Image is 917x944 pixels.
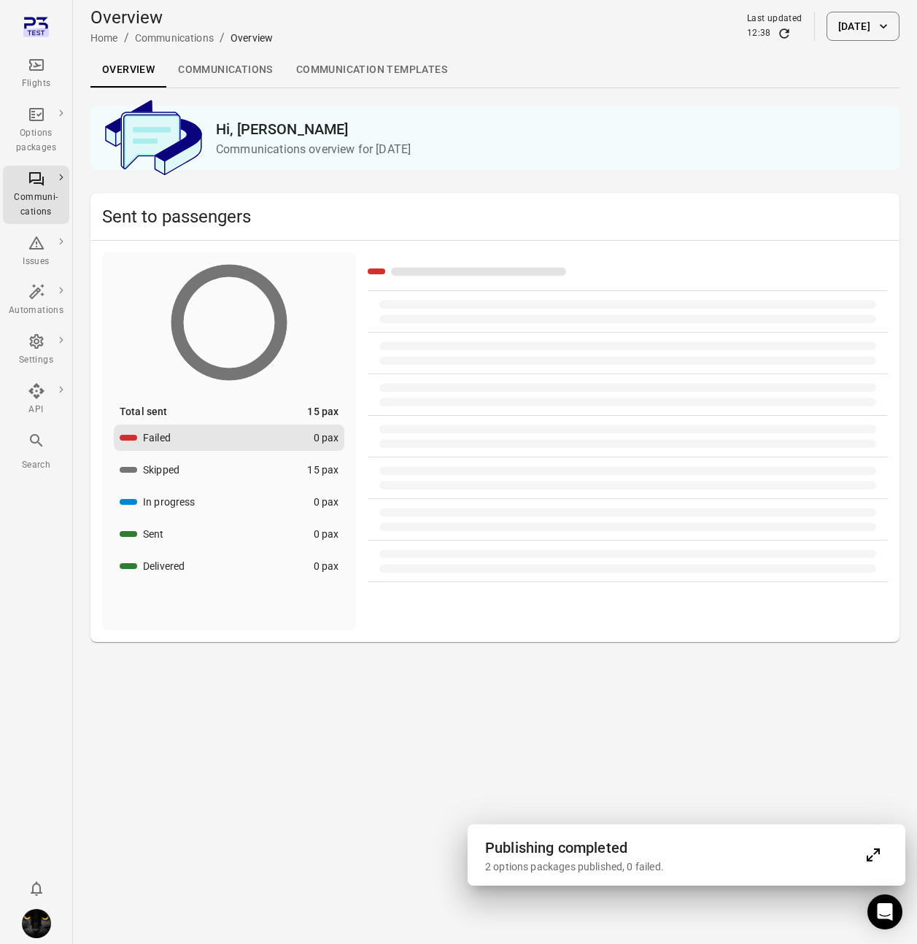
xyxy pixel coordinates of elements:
[314,430,339,445] div: 0 pax
[9,255,63,269] div: Issues
[22,874,51,903] button: Notifications
[90,29,273,47] nav: Breadcrumbs
[859,840,888,870] button: Expand
[777,26,792,41] button: Refresh data
[485,836,859,859] h2: Publishing completed
[3,230,69,274] a: Issues
[114,457,344,483] button: Skipped15 pax
[314,559,339,573] div: 0 pax
[3,279,69,322] a: Automations
[216,117,888,141] h2: Hi, [PERSON_NAME]
[143,430,171,445] div: Failed
[827,12,899,41] button: [DATE]
[9,303,63,318] div: Automations
[102,205,888,228] h2: Sent to passengers
[747,26,771,41] div: 12:38
[216,141,888,158] p: Communications overview for [DATE]
[9,403,63,417] div: API
[114,521,344,547] button: Sent0 pax
[3,427,69,476] button: Search
[3,166,69,224] a: Communi-cations
[3,101,69,160] a: Options packages
[747,12,802,26] div: Last updated
[22,909,51,938] img: images
[16,903,57,944] button: Iris
[307,404,338,419] div: 15 pax
[3,52,69,96] a: Flights
[124,29,129,47] li: /
[231,31,273,45] div: Overview
[9,458,63,473] div: Search
[90,53,166,88] a: Overview
[314,495,339,509] div: 0 pax
[9,126,63,155] div: Options packages
[114,553,344,579] button: Delivered0 pax
[3,378,69,422] a: API
[114,425,344,451] button: Failed0 pax
[90,32,118,44] a: Home
[314,527,339,541] div: 0 pax
[90,53,899,88] div: Local navigation
[120,404,168,419] div: Total sent
[143,463,179,477] div: Skipped
[9,190,63,220] div: Communi-cations
[114,489,344,515] button: In progress0 pax
[485,859,859,874] div: 2 options packages published, 0 failed.
[307,463,338,477] div: 15 pax
[3,328,69,372] a: Settings
[135,32,214,44] a: Communications
[90,6,273,29] h1: Overview
[9,77,63,91] div: Flights
[9,353,63,368] div: Settings
[166,53,285,88] a: Communications
[867,894,902,929] div: Open Intercom Messenger
[220,29,225,47] li: /
[143,559,185,573] div: Delivered
[285,53,459,88] a: Communication templates
[143,495,196,509] div: In progress
[143,527,164,541] div: Sent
